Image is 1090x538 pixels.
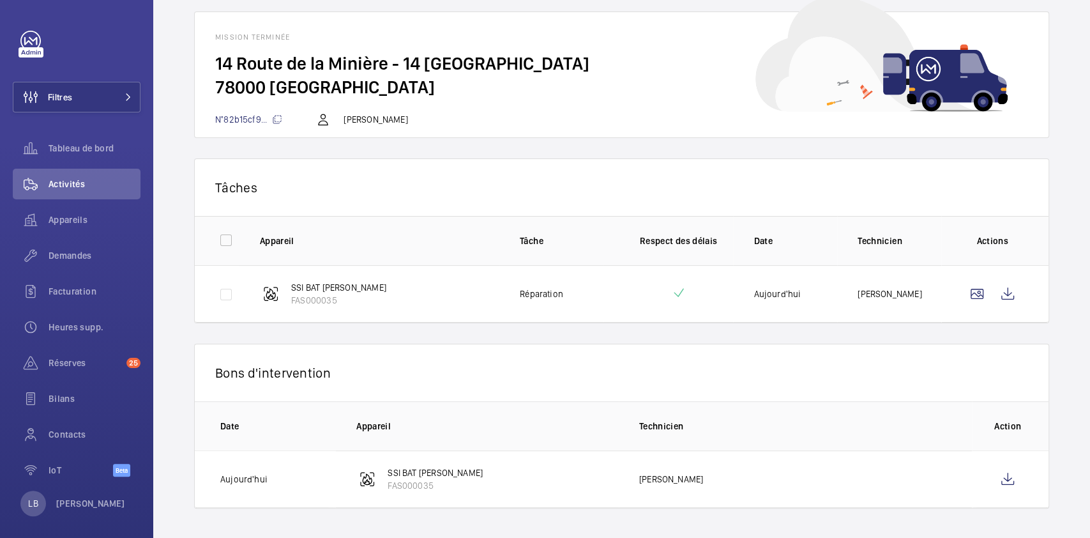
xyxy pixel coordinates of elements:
[49,464,113,477] span: IoT
[28,497,38,510] p: LB
[13,82,140,112] button: Filtres
[639,420,972,433] p: Technicien
[49,357,121,369] span: Réserves
[49,249,140,262] span: Demandes
[992,420,1023,433] p: Action
[356,420,619,433] p: Appareil
[49,213,140,226] span: Appareils
[56,497,125,510] p: [PERSON_NAME]
[215,180,1028,196] p: Tâches
[215,52,1028,75] h2: 14 Route de la Minière - 14 [GEOGRAPHIC_DATA]
[49,321,140,334] span: Heures supp.
[49,285,140,298] span: Facturation
[520,288,563,300] p: Réparation
[49,392,140,405] span: Bilans
[113,464,130,477] span: Beta
[126,358,140,368] span: 25
[215,75,1028,99] h2: 78000 [GEOGRAPHIC_DATA]
[291,294,386,307] p: FAS000035
[49,142,140,155] span: Tableau de bord
[291,281,386,294] p: SSI BAT [PERSON_NAME]
[49,178,140,190] span: Activités
[753,234,837,247] p: Date
[215,33,1028,42] h1: Mission terminée
[520,234,603,247] p: Tâche
[215,114,282,125] span: N°82b15cf9...
[858,234,941,247] p: Technicien
[220,420,336,433] p: Date
[639,473,703,486] p: [PERSON_NAME]
[624,234,734,247] p: Respect des délais
[858,288,921,300] p: [PERSON_NAME]
[220,473,268,486] p: Aujourd'hui
[962,234,1023,247] p: Actions
[215,365,1028,381] p: Bons d'intervention
[263,286,278,302] img: fire_alarm.svg
[753,288,801,300] p: Aujourd'hui
[388,466,483,479] p: SSI BAT [PERSON_NAME]
[48,91,72,104] span: Filtres
[360,472,375,487] img: fire_alarm.svg
[344,113,407,126] p: [PERSON_NAME]
[49,428,140,441] span: Contacts
[260,234,499,247] p: Appareil
[388,479,483,492] p: FAS000035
